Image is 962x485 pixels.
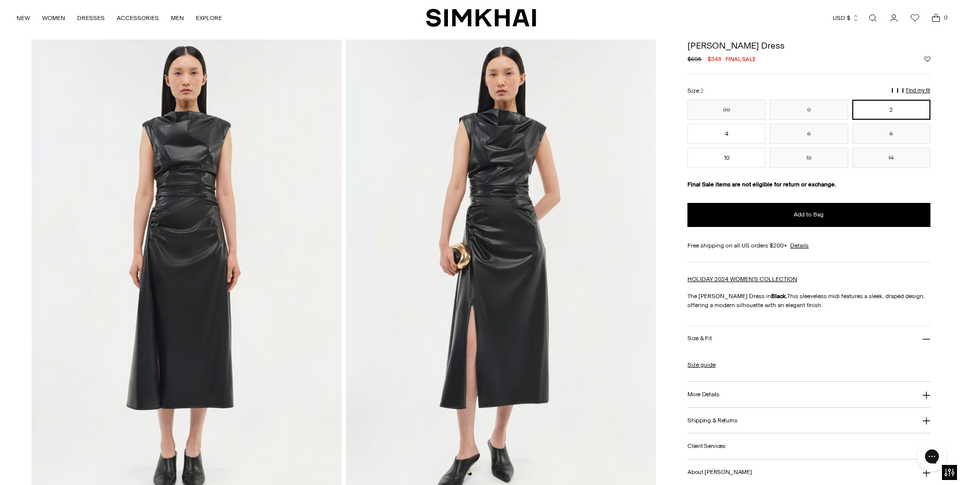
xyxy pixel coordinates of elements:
button: Add to Bag [687,203,930,227]
a: ACCESSORIES [117,7,159,29]
a: Size guide [687,360,715,369]
button: 0 [770,100,848,120]
button: About [PERSON_NAME] [687,459,930,485]
button: Add to Wishlist [924,56,930,62]
button: 14 [852,148,930,168]
a: EXPLORE [196,7,222,29]
a: Open search modal [863,8,883,28]
button: 6 [770,124,848,144]
span: 2 [700,88,703,94]
button: Shipping & Returns [687,408,930,433]
iframe: Gorgias live chat messenger [912,438,952,475]
button: 2 [852,100,930,120]
button: Size & Fit [687,326,930,352]
h3: More Details [687,391,719,398]
span: $348 [707,55,722,64]
button: Client Services [687,433,930,459]
button: USD $ [833,7,859,29]
span: Add to Bag [794,210,824,219]
button: 00 [687,100,766,120]
button: 12 [770,148,848,168]
a: DRESSES [77,7,105,29]
span: 0 [941,13,950,22]
button: 8 [852,124,930,144]
strong: Black. [771,293,787,300]
a: HOLIDAY 2024 WOMEN'S COLLECTION [687,276,797,283]
label: Size: [687,86,703,96]
button: 4 [687,124,766,144]
a: NEW [17,7,30,29]
h3: Shipping & Returns [687,417,738,424]
button: 10 [687,148,766,168]
h3: Client Services [687,443,726,449]
iframe: Sign Up via Text for Offers [8,447,101,477]
div: Free shipping on all US orders $200+ [687,241,930,250]
button: More Details [687,382,930,407]
a: Details [790,241,809,250]
a: SIMKHAI [426,8,536,28]
a: WOMEN [42,7,65,29]
s: $695 [687,55,701,64]
a: Open cart modal [926,8,946,28]
strong: Final Sale items are not eligible for return or exchange. [687,181,836,188]
a: MEN [171,7,184,29]
h1: [PERSON_NAME] Dress [687,41,930,50]
p: The [PERSON_NAME] Dress in This sleeveless midi features a sleek, draped design, offering a moder... [687,292,930,310]
h3: About [PERSON_NAME] [687,469,752,475]
a: Wishlist [905,8,925,28]
a: Go to the account page [884,8,904,28]
h3: Size & Fit [687,335,711,342]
